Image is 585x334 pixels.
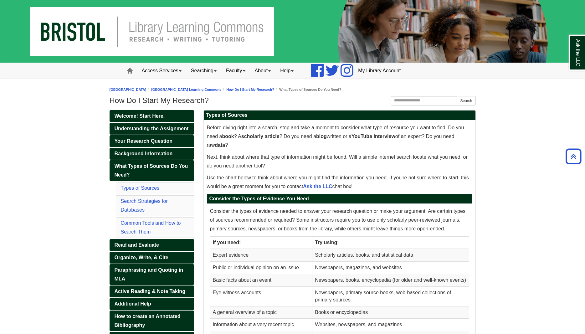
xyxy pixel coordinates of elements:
[275,63,298,79] a: Help
[213,277,272,283] span: Basic facts about an event
[115,113,165,119] span: Welcome! Start Here.
[563,152,583,161] a: Back to Top
[121,198,168,213] a: Search Strategies for Databases
[115,242,159,248] span: Read and Evaluate
[315,290,451,302] span: Newspapers, primary source books, web-based collections of primary sources
[226,88,274,91] a: How Do I Start My Research?
[207,154,468,168] span: Next, think about where that type of information might be found. Will a simple internet search lo...
[151,88,221,91] a: [GEOGRAPHIC_DATA] Learning Commons
[121,220,181,234] a: Common Tools and How to Search Them
[115,314,181,328] span: How to create an Annotated Bibliography
[110,264,194,285] a: Paraphrasing and Quoting in MLA
[137,63,186,79] a: Access Services
[115,126,189,131] span: Understanding the Assignment
[213,240,241,245] span: If you need:
[353,63,405,79] a: My Library Account
[115,289,185,294] span: Active Reading & Note Taking
[110,252,194,264] a: Organize, Write, & Cite
[110,123,194,135] a: Understanding the Assignment
[110,135,194,147] a: Your Research Question
[274,87,341,93] li: What Types of Sources Do You Need?
[315,310,368,315] span: Books or encyclopedias
[222,134,234,139] strong: book
[204,110,475,120] h2: Types of Sources
[215,142,225,148] strong: data
[209,196,309,201] strong: Consider the Types of Evidence You Need
[315,322,402,327] span: Websites, newspapers, and magazines
[110,87,476,93] nav: breadcrumb
[315,265,402,270] span: Newspapers, magazines, and websites
[110,298,194,310] a: Additional Help
[110,148,194,160] a: Background Information
[115,163,188,177] span: What Types of Sources Do You Need?
[213,322,294,327] span: Information about a very recent topic
[115,151,173,156] span: Background Information
[110,88,146,91] a: [GEOGRAPHIC_DATA]
[110,285,194,297] a: Active Reading & Note Taking
[213,310,277,315] span: A general overview of a topic
[207,175,469,189] span: Use the chart below to think about where you might find the information you need. If you're not s...
[115,267,183,281] span: Paraphrasing and Quoting in MLA
[457,96,475,105] button: Search
[352,134,395,139] strong: YouTube interview
[115,301,151,306] span: Additional Help
[315,252,413,258] span: Scholarly articles, books, and statistical data
[303,184,332,189] a: Ask the LLC
[315,277,466,283] span: Newspapers, books, encyclopedia (for older and well-known events)
[115,255,168,260] span: Organize, Write, & Cite
[210,208,465,231] span: Consider the types of evidence needed to answer your research question or make your argument. Are...
[221,63,250,79] a: Faculty
[186,63,221,79] a: Searching
[110,96,476,105] h1: How Do I Start My Research?
[110,311,194,331] a: How to create an Annotated Bibliography
[213,290,261,295] span: Eye-witness accounts
[250,63,276,79] a: About
[207,125,464,148] span: Before diving right into a search, stop and take a moment to consider what type of resource you w...
[213,265,299,270] span: Public or individual opinion on an issue
[110,239,194,251] a: Read and Evaluate
[115,138,173,144] span: Your Research Question
[121,185,160,191] a: Types of Sources
[315,240,339,245] span: Try using:
[241,134,280,139] strong: scholarly article
[316,134,327,139] strong: blog
[110,110,194,122] a: Welcome! Start Here.
[110,160,194,181] a: What Types of Sources Do You Need?
[213,252,249,258] span: Expert evidence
